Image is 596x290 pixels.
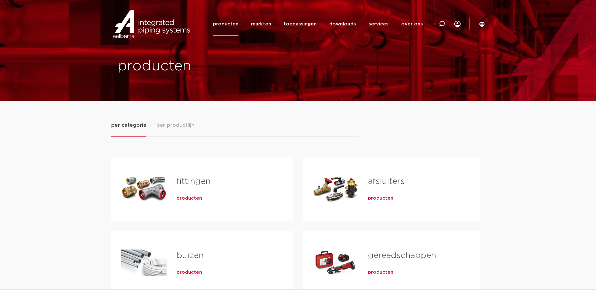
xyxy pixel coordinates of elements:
[177,251,204,260] a: buizen
[251,12,271,36] a: markten
[368,269,393,276] a: producten
[368,177,405,185] a: afsluiters
[118,56,295,76] h1: producten
[111,121,146,129] span: per categorie
[213,12,238,36] a: producten
[156,121,194,129] span: per productlijn
[454,17,461,31] div: my IPS
[329,12,356,36] a: downloads
[284,12,317,36] a: toepassingen
[177,269,202,276] a: producten
[368,195,393,201] a: producten
[401,12,423,36] a: over ons
[177,177,211,185] a: fittingen
[369,12,389,36] a: services
[368,251,436,260] a: gereedschappen
[213,12,423,36] nav: Menu
[177,195,202,201] a: producten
